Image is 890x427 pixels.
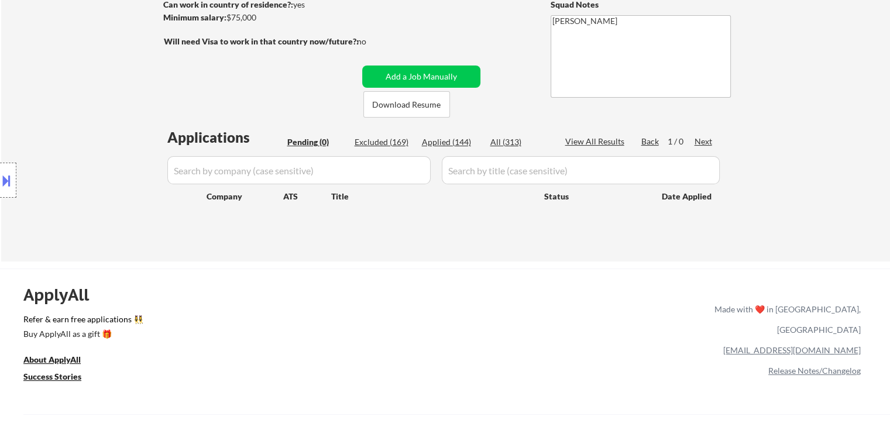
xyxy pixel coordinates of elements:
div: Made with ❤️ in [GEOGRAPHIC_DATA], [GEOGRAPHIC_DATA] [710,299,861,340]
button: Download Resume [363,91,450,118]
u: Success Stories [23,371,81,381]
div: View All Results [565,136,628,147]
div: Back [641,136,660,147]
a: Buy ApplyAll as a gift 🎁 [23,328,140,342]
div: Status [544,185,645,206]
div: All (313) [490,136,549,148]
a: [EMAIL_ADDRESS][DOMAIN_NAME] [723,345,861,355]
u: About ApplyAll [23,354,81,364]
div: no [357,36,390,47]
a: Release Notes/Changelog [768,366,861,376]
div: 1 / 0 [668,136,695,147]
div: ATS [283,191,331,202]
div: Next [695,136,713,147]
input: Search by company (case sensitive) [167,156,431,184]
div: Applied (144) [422,136,480,148]
div: Buy ApplyAll as a gift 🎁 [23,330,140,338]
div: Date Applied [662,191,713,202]
div: Title [331,191,533,202]
button: Add a Job Manually [362,66,480,88]
a: Success Stories [23,370,97,385]
strong: Will need Visa to work in that country now/future?: [164,36,359,46]
strong: Minimum salary: [163,12,226,22]
a: About ApplyAll [23,353,97,368]
input: Search by title (case sensitive) [442,156,720,184]
div: ApplyAll [23,285,102,305]
div: $75,000 [163,12,358,23]
a: Refer & earn free applications 👯‍♀️ [23,315,470,328]
div: Excluded (169) [355,136,413,148]
div: Pending (0) [287,136,346,148]
div: Company [207,191,283,202]
div: Applications [167,130,283,144]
